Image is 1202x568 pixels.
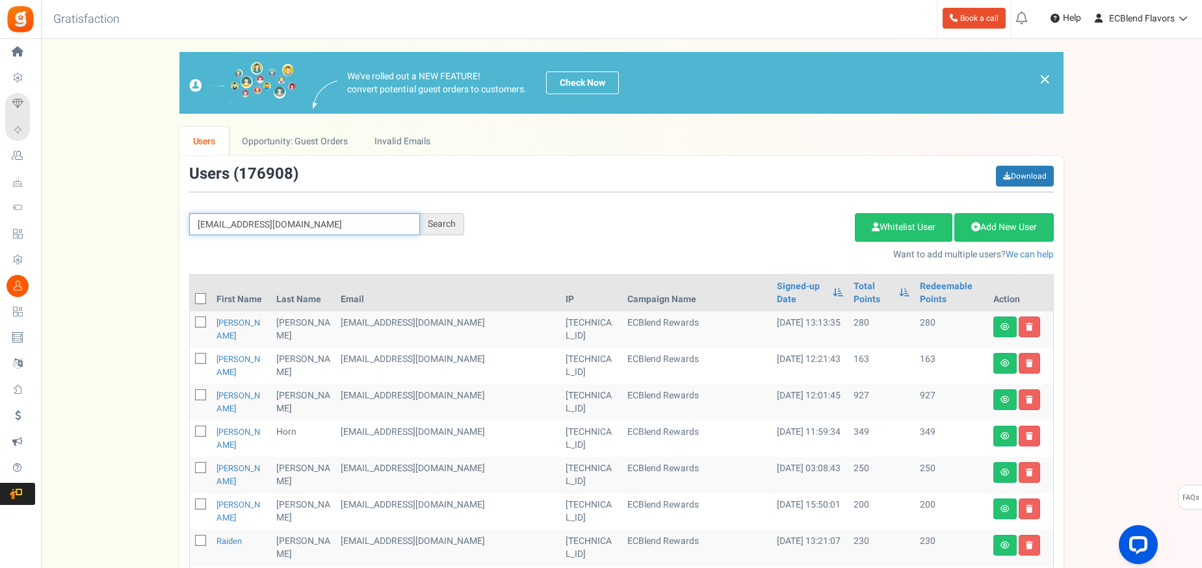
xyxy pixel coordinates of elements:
[1000,505,1010,513] i: View details
[1026,541,1033,549] i: Delete user
[848,348,915,384] td: 163
[1109,12,1175,25] span: ECBlend Flavors
[546,71,619,94] a: Check Now
[335,275,560,311] th: Email
[1060,12,1081,25] span: Help
[560,530,622,566] td: [TECHNICAL_ID]
[1039,71,1051,87] a: ×
[996,166,1054,187] a: Download
[239,162,293,185] span: 176908
[848,493,915,530] td: 200
[1000,469,1010,476] i: View details
[622,348,772,384] td: ECBlend Rewards
[1000,396,1010,404] i: View details
[189,213,420,235] input: Search by email or name
[848,530,915,566] td: 230
[560,311,622,348] td: [TECHNICAL_ID]
[915,311,988,348] td: 280
[313,81,337,109] img: images
[189,62,296,104] img: images
[335,457,560,493] td: VerifiedRetail
[335,384,560,420] td: [EMAIL_ADDRESS][DOMAIN_NAME]
[772,493,848,530] td: [DATE] 15:50:01
[271,275,335,311] th: Last Name
[189,166,298,183] h3: Users ( )
[1026,396,1033,404] i: Delete user
[772,530,848,566] td: [DATE] 13:21:07
[335,493,560,530] td: VerifiedRetail
[622,493,772,530] td: ECBlend Rewards
[915,384,988,420] td: 927
[216,535,242,547] a: Raiden
[560,275,622,311] th: IP
[915,493,988,530] td: 200
[271,311,335,348] td: [PERSON_NAME]
[1182,485,1199,510] span: FAQs
[777,280,826,306] a: Signed-up Date
[772,420,848,457] td: [DATE] 11:59:34
[1000,359,1010,367] i: View details
[622,384,772,420] td: ECBlend Rewards
[179,127,229,156] a: Users
[560,457,622,493] td: [TECHNICAL_ID]
[216,389,260,415] a: [PERSON_NAME]
[271,348,335,384] td: [PERSON_NAME]
[229,127,361,156] a: Opportunity: Guest Orders
[954,213,1054,242] a: Add New User
[335,311,560,348] td: [EMAIL_ADDRESS][DOMAIN_NAME]
[216,462,260,487] a: [PERSON_NAME]
[943,8,1006,29] a: Book a call
[271,457,335,493] td: [PERSON_NAME]
[271,384,335,420] td: [PERSON_NAME]
[271,530,335,566] td: [PERSON_NAME]
[915,457,988,493] td: 250
[361,127,444,156] a: Invalid Emails
[1000,432,1010,440] i: View details
[1000,541,1010,549] i: View details
[420,213,464,235] div: Search
[1026,469,1033,476] i: Delete user
[772,311,848,348] td: [DATE] 13:13:35
[1000,323,1010,331] i: View details
[271,493,335,530] td: [PERSON_NAME]
[6,5,35,34] img: Gratisfaction
[216,316,260,342] a: [PERSON_NAME]
[335,420,560,457] td: [EMAIL_ADDRESS][DOMAIN_NAME]
[1026,359,1033,367] i: Delete user
[211,275,271,311] th: First Name
[772,384,848,420] td: [DATE] 12:01:45
[848,457,915,493] td: 250
[216,353,260,378] a: [PERSON_NAME]
[560,420,622,457] td: [TECHNICAL_ID]
[1045,8,1086,29] a: Help
[622,420,772,457] td: ECBlend Rewards
[915,530,988,566] td: 230
[335,348,560,384] td: [EMAIL_ADDRESS][DOMAIN_NAME]
[560,348,622,384] td: [TECHNICAL_ID]
[915,348,988,384] td: 163
[622,530,772,566] td: ECBlend Rewards
[1006,248,1054,261] a: We can help
[848,311,915,348] td: 280
[772,348,848,384] td: [DATE] 12:21:43
[347,70,527,96] p: We've rolled out a NEW FEATURE! convert potential guest orders to customers.
[484,248,1054,261] p: Want to add multiple users?
[772,457,848,493] td: [DATE] 03:08:43
[855,213,952,242] a: Whitelist User
[335,530,560,566] td: VerifiedRetail
[1026,432,1033,440] i: Delete user
[560,384,622,420] td: [TECHNICAL_ID]
[988,275,1053,311] th: Action
[560,493,622,530] td: [TECHNICAL_ID]
[848,384,915,420] td: 927
[854,280,893,306] a: Total Points
[1026,505,1033,513] i: Delete user
[622,275,772,311] th: Campaign Name
[848,420,915,457] td: 349
[271,420,335,457] td: Horn
[915,420,988,457] td: 349
[1026,323,1033,331] i: Delete user
[216,426,260,451] a: [PERSON_NAME]
[622,457,772,493] td: ECBlend Rewards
